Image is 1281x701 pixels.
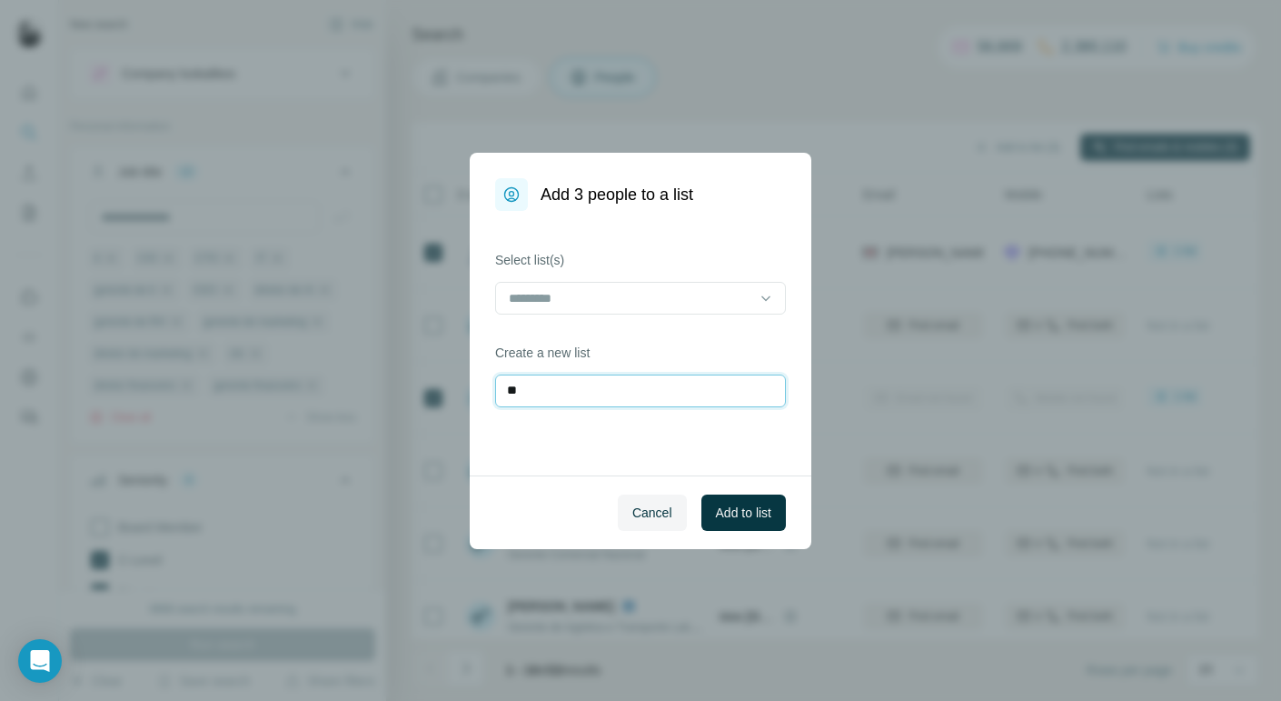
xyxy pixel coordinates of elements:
[18,639,62,683] div: Open Intercom Messenger
[632,504,672,522] span: Cancel
[495,251,786,269] label: Select list(s)
[618,495,687,531] button: Cancel
[541,182,693,207] h1: Add 3 people to a list
[495,344,786,362] label: Create a new list
[716,504,771,522] span: Add to list
[701,495,786,531] button: Add to list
